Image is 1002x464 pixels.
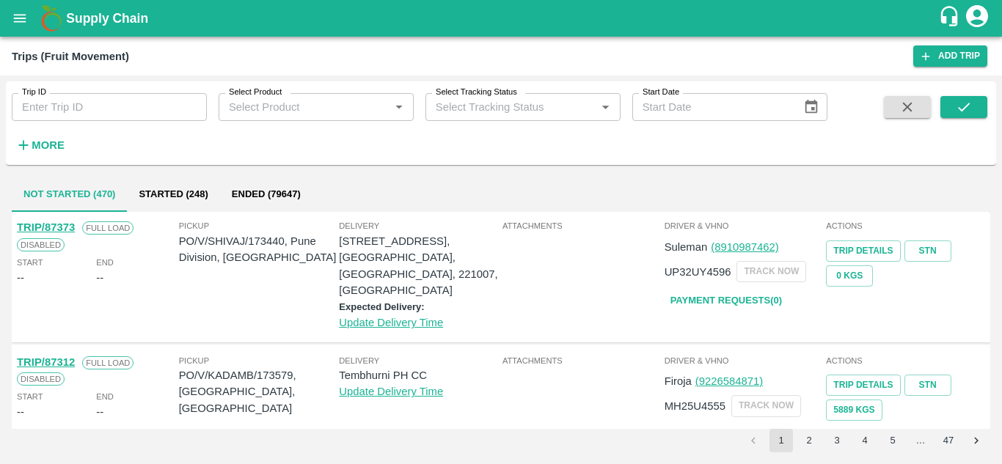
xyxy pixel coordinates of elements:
[12,47,129,66] div: Trips (Fruit Movement)
[665,375,692,387] span: Firoja
[339,386,443,397] a: Update Delivery Time
[339,354,500,367] span: Delivery
[96,256,114,269] span: End
[825,429,849,452] button: Go to page 3
[853,429,877,452] button: Go to page 4
[96,390,114,403] span: End
[826,240,900,262] a: Trip Details
[665,241,708,253] span: Suleman
[12,177,127,212] button: Not Started (470)
[17,238,65,251] span: Disabled
[711,241,778,253] a: (8910987462)
[965,429,988,452] button: Go to next page
[769,429,793,452] button: page 1
[339,219,500,232] span: Delivery
[938,5,964,32] div: customer-support
[937,429,960,452] button: Go to page 47
[32,139,65,151] strong: More
[82,356,134,369] span: Full Load
[502,354,662,367] span: Attachments
[665,398,725,414] p: MH25U4555
[223,97,385,117] input: Select Product
[127,177,219,212] button: Started (248)
[632,93,792,121] input: Start Date
[797,429,821,452] button: Go to page 2
[17,256,43,269] span: Start
[229,86,282,98] label: Select Product
[797,93,825,121] button: Choose date
[17,390,43,403] span: Start
[826,375,900,396] a: Trip Details
[82,221,134,235] span: Full Load
[390,97,409,117] button: Open
[339,233,500,298] p: [STREET_ADDRESS], [GEOGRAPHIC_DATA], [GEOGRAPHIC_DATA], 221007, [GEOGRAPHIC_DATA]
[665,354,824,367] span: Driver & VHNo
[596,97,615,117] button: Open
[339,301,424,312] label: Expected Delivery:
[881,429,904,452] button: Go to page 5
[179,233,340,266] p: PO/V/SHIVAJ/173440, Pune Division, [GEOGRAPHIC_DATA]
[179,219,340,232] span: Pickup
[826,399,882,421] button: 5889 Kgs
[66,8,938,29] a: Supply Chain
[436,86,517,98] label: Select Tracking Status
[96,270,103,286] div: --
[643,86,679,98] label: Start Date
[430,97,573,117] input: Select Tracking Status
[17,270,24,286] div: --
[826,354,985,367] span: Actions
[66,11,148,26] b: Supply Chain
[339,317,443,328] a: Update Delivery Time
[826,219,985,232] span: Actions
[179,367,340,416] p: PO/V/KADAMB/173579, [GEOGRAPHIC_DATA], [GEOGRAPHIC_DATA]
[909,434,932,448] div: …
[220,177,312,212] button: Ended (79647)
[179,354,340,367] span: Pickup
[665,219,824,232] span: Driver & VHNo
[826,265,873,287] button: 0 Kgs
[502,219,662,232] span: Attachments
[739,429,990,452] nav: pagination navigation
[695,375,763,387] a: (9226584871)
[964,3,990,34] div: account of current user
[904,375,951,396] a: STN
[37,4,66,33] img: logo
[904,240,951,262] a: STN
[17,221,75,233] a: TRIP/87373
[913,45,987,67] a: Add Trip
[665,288,788,314] a: Payment Requests(0)
[3,1,37,35] button: open drawer
[22,86,46,98] label: Trip ID
[17,356,75,368] a: TRIP/87312
[12,93,207,121] input: Enter Trip ID
[17,372,65,386] span: Disabled
[96,404,103,420] div: --
[17,404,24,420] div: --
[12,133,68,158] button: More
[339,367,500,383] p: Tembhurni PH CC
[665,264,731,280] p: UP32UY4596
